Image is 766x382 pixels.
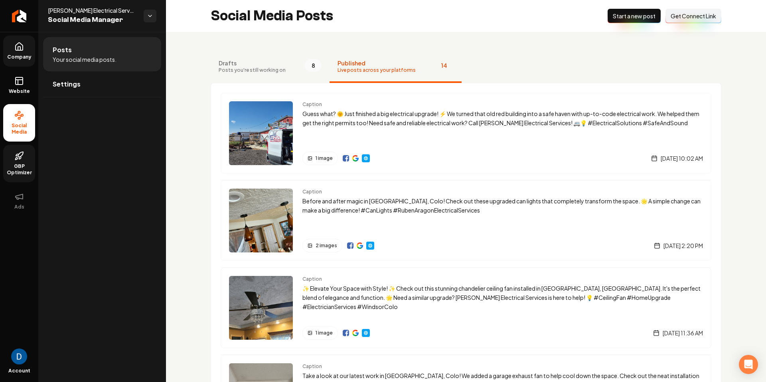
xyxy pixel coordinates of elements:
img: David Rice [11,349,27,364]
span: Caption [302,189,703,195]
span: [DATE] 11:36 AM [663,329,703,337]
img: Google [352,155,359,161]
span: [DATE] 2:20 PM [663,242,703,250]
button: PublishedLive posts across your platforms14 [330,51,462,83]
span: Settings [53,79,81,89]
img: Post preview [229,101,293,165]
button: Start a new post [608,9,661,23]
a: Website [366,242,374,250]
a: View on Facebook [343,155,349,161]
p: ✨ Elevate Your Space with Style! ✨ Check out this stunning chandelier ceiling fan installed in [G... [302,284,703,311]
span: Company [4,54,35,60]
a: View on Google Business Profile [352,155,359,161]
a: View on Google Business Profile [352,330,359,336]
span: Posts [53,45,72,55]
a: View on Google Business Profile [357,242,363,249]
span: Caption [302,276,703,282]
p: Guess what? 🌞 Just finished a big electrical upgrade! ⚡️ We turned that old red building into a s... [302,109,703,128]
span: GBP Optimizer [3,163,35,176]
span: Your social media posts. [53,55,116,63]
h2: Social Media Posts [211,8,333,24]
span: 14 [435,59,454,72]
span: Start a new post [613,12,655,20]
span: Get Connect Link [671,12,716,20]
span: 1 image [316,155,333,161]
img: Facebook [343,155,349,161]
img: Facebook [343,330,349,336]
a: Settings [43,71,161,97]
span: Account [8,368,30,374]
span: Posts you're still working on [219,67,286,73]
span: Drafts [219,59,286,67]
span: Published [338,59,416,67]
span: Live posts across your platforms [338,67,416,73]
span: 8 [305,59,322,72]
img: Google [352,330,359,336]
span: Caption [302,101,703,108]
nav: Tabs [211,51,721,83]
a: Post previewCaptionGuess what? 🌞 Just finished a big electrical upgrade! ⚡️ We turned that old re... [221,93,711,173]
button: Ads [3,185,35,217]
a: Website [362,329,370,337]
button: DraftsPosts you're still working on8 [211,51,330,83]
img: Google [357,242,363,249]
a: View on Facebook [343,330,349,336]
span: Ads [11,204,28,210]
div: Open Intercom Messenger [739,355,758,374]
img: Website [367,242,373,249]
span: [DATE] 10:02 AM [661,154,703,162]
button: Open user button [11,349,27,364]
button: Get Connect Link [665,9,721,23]
span: Social Media [3,122,35,135]
img: Website [363,330,369,336]
a: GBP Optimizer [3,145,35,182]
a: Website [3,70,35,101]
img: Website [363,155,369,161]
span: 2 images [316,242,337,249]
span: Social Media Manager [48,14,137,26]
span: [PERSON_NAME] Electrical Services [48,6,137,14]
a: Company [3,35,35,67]
img: Post preview [229,276,293,340]
a: Post previewCaption✨ Elevate Your Space with Style! ✨ Check out this stunning chandelier ceiling ... [221,267,711,348]
p: Before and after magic in [GEOGRAPHIC_DATA], Colo! Check out these upgraded can lights that compl... [302,197,703,215]
span: 1 image [316,330,333,336]
a: Post previewCaptionBefore and after magic in [GEOGRAPHIC_DATA], Colo! Check out these upgraded ca... [221,180,711,261]
a: Website [362,154,370,162]
img: Rebolt Logo [12,10,27,22]
span: Website [6,88,33,95]
a: View on Facebook [347,242,353,249]
span: Caption [302,363,703,370]
img: Facebook [347,242,353,249]
img: Post preview [229,189,293,252]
